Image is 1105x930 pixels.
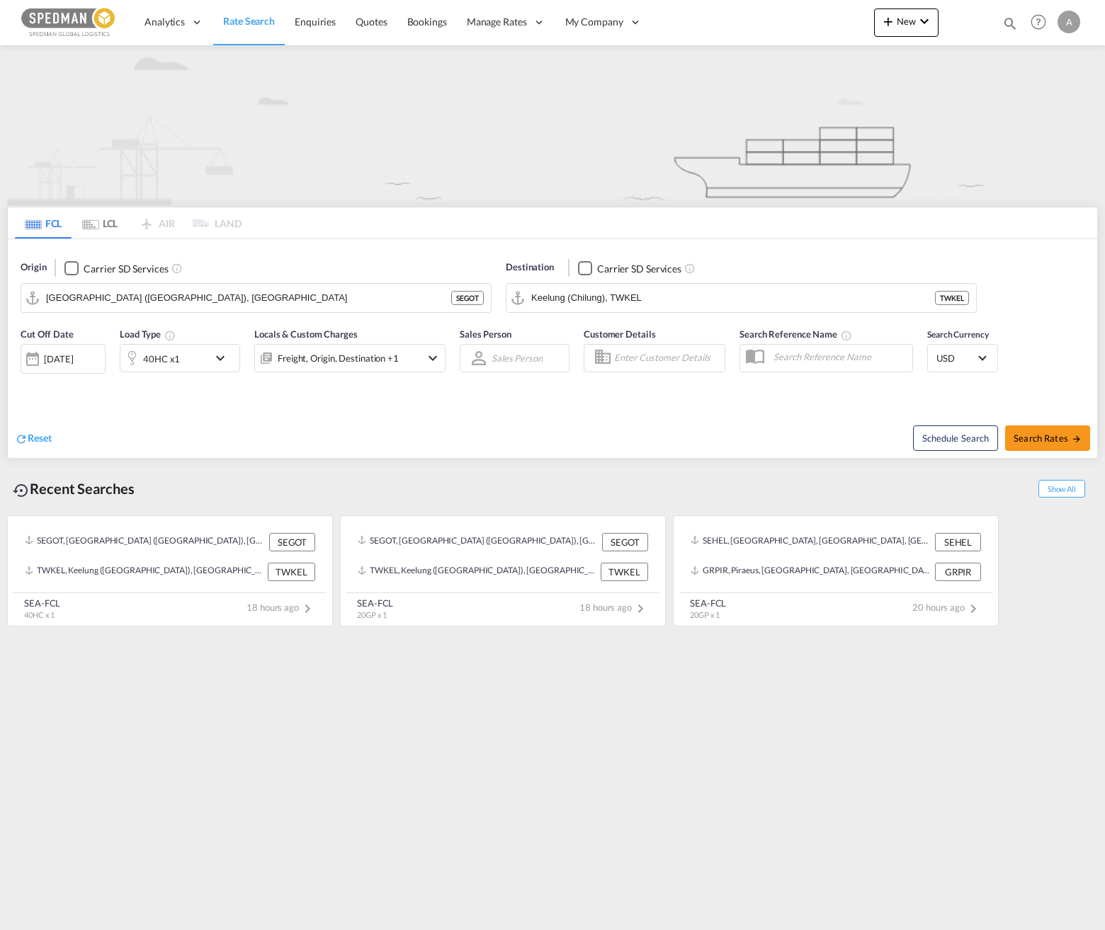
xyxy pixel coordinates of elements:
[579,602,649,613] span: 18 hours ago
[144,15,185,29] span: Analytics
[21,6,117,38] img: c12ca350ff1b11efb6b291369744d907.png
[299,600,316,617] md-icon: icon-chevron-right
[880,13,897,30] md-icon: icon-plus 400-fg
[21,260,46,275] span: Origin
[460,328,511,340] span: Sales Person
[1058,11,1080,33] div: A
[7,45,1098,205] img: new-FCL.png
[7,473,140,505] div: Recent Searches
[935,563,981,581] div: GRPIR
[841,330,852,341] md-icon: Your search will be saved by the below given name
[25,533,266,551] div: SEGOT, Gothenburg (Goteborg), Sweden, Northern Europe, Europe
[913,425,998,451] button: Note: By default Schedule search will only considerorigin ports, destination ports and cut off da...
[597,262,681,276] div: Carrier SD Services
[691,533,931,551] div: SEHEL, Helsingborg, Sweden, Northern Europe, Europe
[691,563,931,581] div: GRPIR, Piraeus, Greece, Southern Europe, Europe
[15,431,52,447] div: icon-refreshReset
[25,563,264,581] div: TWKEL, Keelung (Chilung), Taiwan, Province of China, Greater China & Far East Asia, Asia Pacific
[356,16,387,28] span: Quotes
[766,346,912,367] input: Search Reference Name
[451,291,484,305] div: SEGOT
[72,207,128,239] md-tab-item: LCL
[1026,10,1058,35] div: Help
[254,328,358,340] span: Locals & Custom Charges
[912,602,982,613] span: 20 hours ago
[212,350,236,367] md-icon: icon-chevron-down
[916,13,933,30] md-icon: icon-chevron-down
[340,515,666,627] recent-search-card: SEGOT, [GEOGRAPHIC_DATA] ([GEOGRAPHIC_DATA]), [GEOGRAPHIC_DATA], [GEOGRAPHIC_DATA], [GEOGRAPHIC_D...
[880,16,933,27] span: New
[358,563,597,581] div: TWKEL, Keelung (Chilung), Taiwan, Province of China, Greater China & Far East Asia, Asia Pacific
[357,610,387,619] span: 20GP x 1
[15,432,28,445] md-icon: icon-refresh
[407,16,447,28] span: Bookings
[936,352,976,364] span: USD
[21,344,106,374] div: [DATE]
[565,15,623,29] span: My Company
[927,329,989,340] span: Search Currency
[602,533,648,551] div: SEGOT
[684,263,696,274] md-icon: Unchecked: Search for CY (Container Yard) services for all selected carriers.Checked : Search for...
[935,348,990,368] md-select: Select Currency: $ USDUnited States Dollar
[84,262,168,276] div: Carrier SD Services
[21,328,74,340] span: Cut Off Date
[1072,434,1082,444] md-icon: icon-arrow-right
[690,610,720,619] span: 20GP x 1
[223,15,275,27] span: Rate Search
[120,328,176,340] span: Load Type
[21,372,31,391] md-datepicker: Select
[64,260,168,275] md-checkbox: Checkbox No Ink
[1002,16,1018,37] div: icon-magnify
[24,597,60,609] div: SEA-FCL
[28,432,52,444] span: Reset
[8,239,1097,458] div: Origin Checkbox No InkUnchecked: Search for CY (Container Yard) services for all selected carrier...
[531,287,935,309] input: Search by Port
[357,597,393,609] div: SEA-FCL
[739,328,852,340] span: Search Reference Name
[935,291,969,305] div: TWKEL
[164,330,176,341] md-icon: Select multiple loads to view rates
[506,260,554,275] span: Destination
[44,352,73,365] div: [DATE]
[15,207,72,239] md-tab-item: FCL
[254,344,446,372] div: Freight Origin Destination Factory Stuffingicon-chevron-down
[874,8,939,37] button: icon-plus 400-fgNewicon-chevron-down
[424,350,441,367] md-icon: icon-chevron-down
[935,533,981,551] div: SEHEL
[21,284,491,312] md-input-container: Gothenburg (Goteborg), SEGOT
[506,284,976,312] md-input-container: Keelung (Chilung), TWKEL
[143,349,180,369] div: 40HC x1
[278,348,399,368] div: Freight Origin Destination Factory Stuffing
[632,600,649,617] md-icon: icon-chevron-right
[24,610,55,619] span: 40HC x 1
[46,287,451,309] input: Search by Port
[171,263,183,274] md-icon: Unchecked: Search for CY (Container Yard) services for all selected carriers.Checked : Search for...
[13,482,30,499] md-icon: icon-backup-restore
[1038,480,1085,498] span: Show All
[673,515,999,627] recent-search-card: SEHEL, [GEOGRAPHIC_DATA], [GEOGRAPHIC_DATA], [GEOGRAPHIC_DATA], [GEOGRAPHIC_DATA] SEHELGRPIR, Pir...
[7,515,333,627] recent-search-card: SEGOT, [GEOGRAPHIC_DATA] ([GEOGRAPHIC_DATA]), [GEOGRAPHIC_DATA], [GEOGRAPHIC_DATA], [GEOGRAPHIC_D...
[120,344,240,372] div: 40HC x1icon-chevron-down
[1026,10,1050,34] span: Help
[965,600,982,617] md-icon: icon-chevron-right
[1002,16,1018,31] md-icon: icon-magnify
[1005,425,1090,451] button: Search Ratesicon-arrow-right
[268,563,315,581] div: TWKEL
[15,207,242,239] md-pagination-wrapper: Use the left and right arrow keys to navigate between tabs
[690,597,726,609] div: SEA-FCL
[295,16,336,28] span: Enquiries
[358,533,599,551] div: SEGOT, Gothenburg (Goteborg), Sweden, Northern Europe, Europe
[578,260,681,275] md-checkbox: Checkbox No Ink
[614,348,720,369] input: Enter Customer Details
[601,563,648,581] div: TWKEL
[1014,432,1082,444] span: Search Rates
[246,602,316,613] span: 18 hours ago
[269,533,315,551] div: SEGOT
[490,348,544,368] md-select: Sales Person
[467,15,527,29] span: Manage Rates
[584,328,655,340] span: Customer Details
